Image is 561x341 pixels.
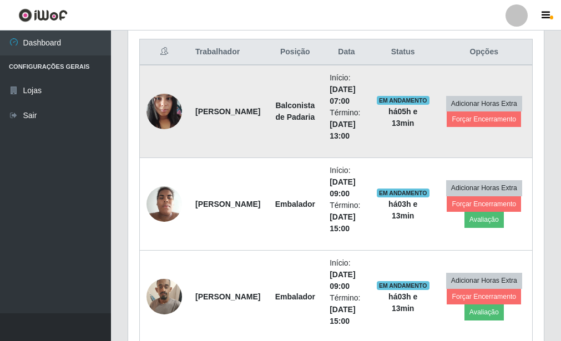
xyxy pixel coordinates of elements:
[146,273,182,320] img: 1739909424549.jpeg
[330,305,355,325] time: [DATE] 15:00
[436,39,533,65] th: Opções
[146,180,182,227] img: 1650483938365.jpeg
[330,177,355,198] time: [DATE] 09:00
[195,107,260,116] strong: [PERSON_NAME]
[275,101,315,121] strong: Balconista de Padaria
[446,180,522,196] button: Adicionar Horas Extra
[275,200,315,208] strong: Embalador
[330,257,363,292] li: Início:
[330,165,363,200] li: Início:
[189,39,267,65] th: Trabalhador
[330,72,363,107] li: Início:
[330,270,355,291] time: [DATE] 09:00
[330,200,363,235] li: Término:
[447,196,521,212] button: Forçar Encerramento
[388,292,417,313] strong: há 03 h e 13 min
[377,281,429,290] span: EM ANDAMENTO
[275,292,315,301] strong: Embalador
[370,39,436,65] th: Status
[388,200,417,220] strong: há 03 h e 13 min
[18,8,68,22] img: CoreUI Logo
[377,96,429,105] span: EM ANDAMENTO
[446,96,522,111] button: Adicionar Horas Extra
[446,273,522,288] button: Adicionar Horas Extra
[323,39,370,65] th: Data
[267,39,323,65] th: Posição
[195,292,260,301] strong: [PERSON_NAME]
[447,111,521,127] button: Forçar Encerramento
[330,85,355,105] time: [DATE] 07:00
[464,212,504,227] button: Avaliação
[330,292,363,327] li: Término:
[330,107,363,142] li: Término:
[146,88,182,135] img: 1699963072939.jpeg
[330,120,355,140] time: [DATE] 13:00
[377,189,429,197] span: EM ANDAMENTO
[464,304,504,320] button: Avaliação
[388,107,417,128] strong: há 05 h e 13 min
[195,200,260,208] strong: [PERSON_NAME]
[330,212,355,233] time: [DATE] 15:00
[447,289,521,304] button: Forçar Encerramento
